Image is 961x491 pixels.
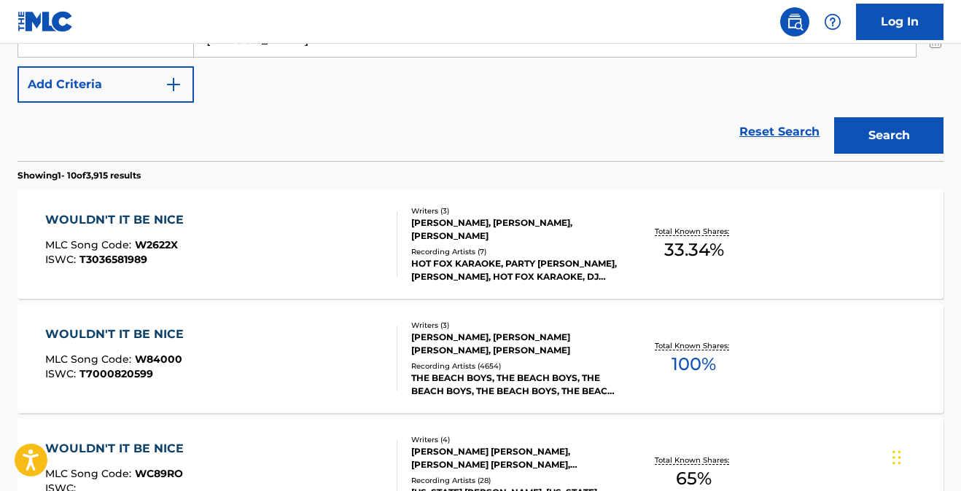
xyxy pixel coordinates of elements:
[45,326,191,343] div: WOULDN'T IT BE NICE
[45,467,135,480] span: MLC Song Code :
[856,4,944,40] a: Log In
[45,238,135,251] span: MLC Song Code :
[165,76,182,93] img: 9d2ae6d4665cec9f34b9.svg
[732,116,827,148] a: Reset Search
[411,216,618,243] div: [PERSON_NAME], [PERSON_NAME], [PERSON_NAME]
[17,66,194,103] button: Add Criteria
[45,253,79,266] span: ISWC :
[17,304,944,413] a: WOULDN'T IT BE NICEMLC Song Code:W84000ISWC:T7000820599Writers (3)[PERSON_NAME], [PERSON_NAME] [P...
[17,11,74,32] img: MLC Logo
[411,475,618,486] div: Recording Artists ( 28 )
[17,189,944,299] a: WOULDN'T IT BE NICEMLC Song Code:W2622XISWC:T3036581989Writers (3)[PERSON_NAME], [PERSON_NAME], [...
[824,13,841,31] img: help
[79,367,153,380] span: T7000820599
[135,467,183,480] span: WC89RO
[411,361,618,372] div: Recording Artists ( 4654 )
[79,253,147,266] span: T3036581989
[411,320,618,331] div: Writers ( 3 )
[664,237,724,263] span: 33.34 %
[655,226,733,237] p: Total Known Shares:
[892,436,901,479] div: Drag
[655,340,733,351] p: Total Known Shares:
[411,434,618,445] div: Writers ( 4 )
[45,367,79,380] span: ISWC :
[45,211,191,229] div: WOULDN'T IT BE NICE
[411,205,618,216] div: Writers ( 3 )
[780,7,809,36] a: Public Search
[786,13,804,31] img: search
[655,455,733,466] p: Total Known Shares:
[411,257,618,283] div: HOT FOX KARAOKE, PARTY [PERSON_NAME], [PERSON_NAME], HOT FOX KARAOKE, DJ [PERSON_NAME], DJ [PERSO...
[135,353,182,366] span: W84000
[45,440,191,457] div: WOULDN'T IT BE NICE
[45,353,135,366] span: MLC Song Code :
[834,117,944,154] button: Search
[411,445,618,471] div: [PERSON_NAME] [PERSON_NAME], [PERSON_NAME] [PERSON_NAME], [PERSON_NAME], [US_STATE] [PERSON_NAME]
[672,351,716,377] span: 100 %
[135,238,178,251] span: W2622X
[888,421,961,491] iframe: Chat Widget
[411,246,618,257] div: Recording Artists ( 7 )
[411,372,618,398] div: THE BEACH BOYS, THE BEACH BOYS, THE BEACH BOYS, THE BEACH BOYS, THE BEACH BOYS
[17,169,141,182] p: Showing 1 - 10 of 3,915 results
[818,7,847,36] div: Help
[411,331,618,357] div: [PERSON_NAME], [PERSON_NAME] [PERSON_NAME], [PERSON_NAME]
